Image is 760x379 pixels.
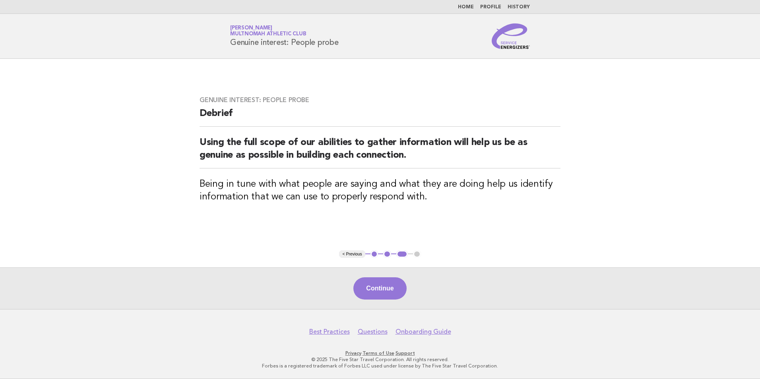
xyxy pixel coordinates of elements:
button: 1 [370,250,378,258]
a: Onboarding Guide [396,328,451,336]
h2: Using the full scope of our abilities to gather information will help us be as genuine as possibl... [200,136,560,168]
a: Best Practices [309,328,350,336]
button: < Previous [339,250,365,258]
p: Forbes is a registered trademark of Forbes LLC used under license by The Five Star Travel Corpora... [137,363,623,369]
a: History [508,5,530,10]
a: [PERSON_NAME]Multnomah Athletic Club [230,25,306,37]
h3: Genuine interest: People probe [200,96,560,104]
a: Terms of Use [363,350,394,356]
img: Service Energizers [492,23,530,49]
a: Support [396,350,415,356]
a: Home [458,5,474,10]
button: Continue [353,277,406,300]
span: Multnomah Athletic Club [230,32,306,37]
a: Profile [480,5,501,10]
p: © 2025 The Five Star Travel Corporation. All rights reserved. [137,356,623,363]
a: Privacy [345,350,361,356]
p: · · [137,350,623,356]
button: 2 [383,250,391,258]
button: 3 [396,250,408,258]
a: Questions [358,328,388,336]
h1: Genuine interest: People probe [230,26,339,46]
h2: Debrief [200,107,560,127]
h3: Being in tune with what people are saying and what they are doing help us identify information th... [200,178,560,203]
